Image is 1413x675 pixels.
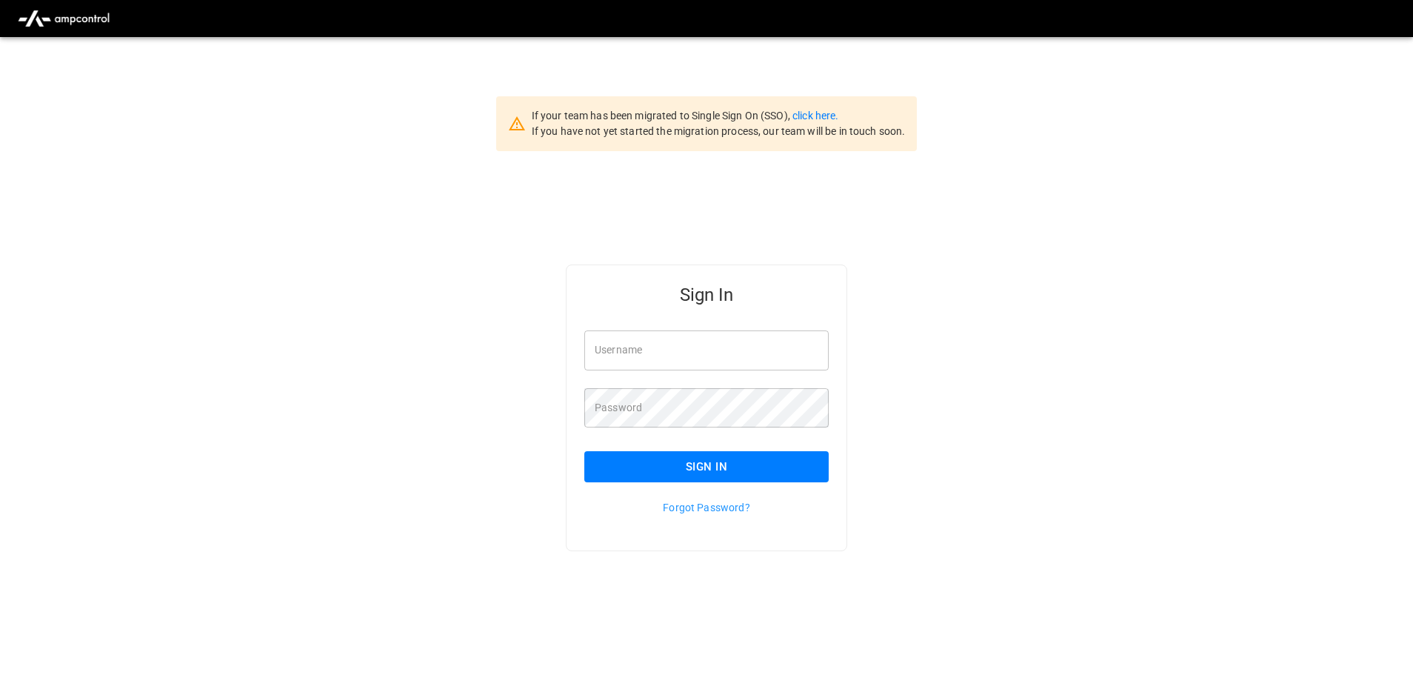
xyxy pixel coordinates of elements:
[584,451,829,482] button: Sign In
[532,125,906,137] span: If you have not yet started the migration process, our team will be in touch soon.
[584,500,829,515] p: Forgot Password?
[532,110,792,122] span: If your team has been migrated to Single Sign On (SSO),
[584,283,829,307] h5: Sign In
[792,110,838,122] a: click here.
[12,4,116,33] img: ampcontrol.io logo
